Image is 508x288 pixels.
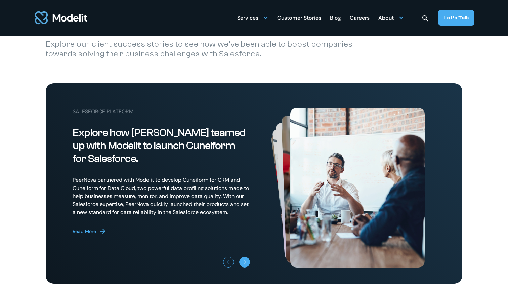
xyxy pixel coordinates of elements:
[99,227,107,235] img: arrow forward
[378,11,404,24] div: About
[46,40,378,59] p: Explore our client success stories to see how we’ve been able to boost companies towards solving ...
[350,11,370,24] a: Careers
[73,227,107,235] a: Read More
[330,12,341,25] div: Blog
[438,10,474,26] a: Let’s Talk
[73,228,96,235] div: Read More
[378,12,394,25] div: About
[290,108,425,268] div: 1 / 3
[223,257,234,268] a: Previous slide
[34,7,89,28] a: home
[237,12,258,25] div: Services
[73,126,250,168] p: Explore how [PERSON_NAME] teamed up with Modelit to launch Cuneiform for Salesforce.
[277,11,321,24] a: Customer Stories
[73,176,250,216] p: PeerNova partnered with Modelit to develop Cuneiform for CRM and Cuneiform for Data Cloud, two po...
[330,11,341,24] a: Blog
[277,12,321,25] div: Customer Stories
[350,12,370,25] div: Careers
[73,108,250,235] div: 1 / 3
[443,14,469,22] div: Let’s Talk
[237,11,268,24] div: Services
[34,7,89,28] img: modelit logo
[73,108,250,116] p: Salesforce Platform
[239,257,250,268] a: Next slide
